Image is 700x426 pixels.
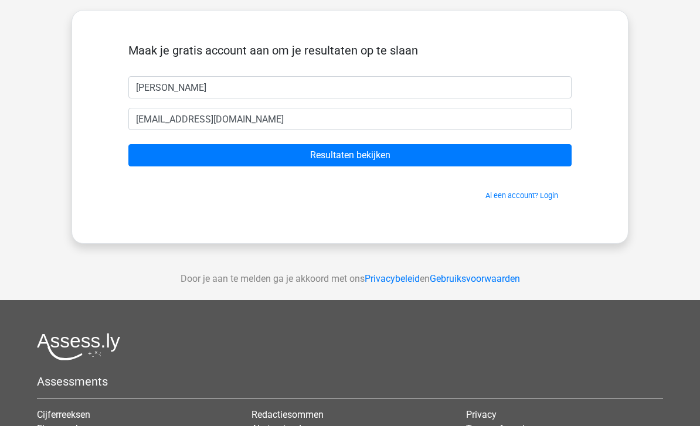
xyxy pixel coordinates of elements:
input: Resultaten bekijken [128,144,572,166]
input: Email [128,108,572,130]
a: Gebruiksvoorwaarden [430,273,520,284]
a: Redactiesommen [252,409,324,420]
img: Assessly logo [37,333,120,360]
input: Voornaam [128,76,572,98]
a: Cijferreeksen [37,409,90,420]
a: Privacy [466,409,497,420]
h5: Assessments [37,374,663,388]
a: Al een account? Login [485,191,558,200]
h5: Maak je gratis account aan om je resultaten op te slaan [128,43,572,57]
a: Privacybeleid [365,273,420,284]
